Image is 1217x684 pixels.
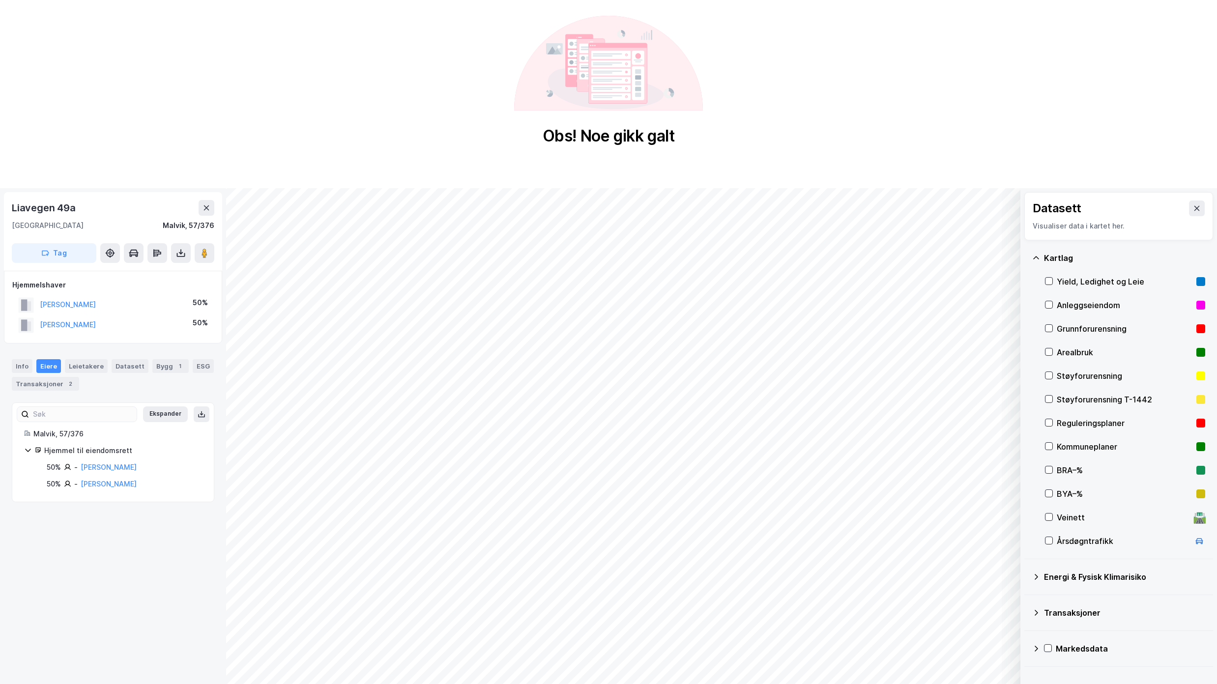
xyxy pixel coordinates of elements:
[163,220,214,231] div: Malvik, 57/376
[65,379,75,389] div: 2
[1057,464,1192,476] div: BRA–%
[1057,370,1192,382] div: Støyforurensning
[1168,637,1217,684] div: Kontrollprogram for chat
[12,220,84,231] div: [GEOGRAPHIC_DATA]
[143,406,188,422] button: Ekspander
[1057,276,1192,287] div: Yield, Ledighet og Leie
[33,428,202,440] div: Malvik, 57/376
[74,461,78,473] div: -
[47,461,61,473] div: 50%
[112,359,148,373] div: Datasett
[193,297,208,309] div: 50%
[1057,488,1192,500] div: BYA–%
[1168,637,1217,684] iframe: Chat Widget
[1057,299,1192,311] div: Anleggseiendom
[47,478,61,490] div: 50%
[12,279,214,291] div: Hjemmelshaver
[1057,535,1189,547] div: Årsdøgntrafikk
[29,407,137,422] input: Søk
[193,359,214,373] div: ESG
[74,478,78,490] div: -
[1056,643,1205,655] div: Markedsdata
[12,243,96,263] button: Tag
[1044,571,1205,583] div: Energi & Fysisk Klimarisiko
[81,480,137,488] a: [PERSON_NAME]
[81,463,137,471] a: [PERSON_NAME]
[44,445,202,456] div: Hjemmel til eiendomsrett
[1057,394,1192,405] div: Støyforurensning T-1442
[175,361,185,371] div: 1
[1044,252,1205,264] div: Kartlag
[65,359,108,373] div: Leietakere
[1057,417,1192,429] div: Reguleringsplaner
[12,377,79,391] div: Transaksjoner
[1033,200,1081,216] div: Datasett
[152,359,189,373] div: Bygg
[193,317,208,329] div: 50%
[12,359,32,373] div: Info
[1057,512,1189,523] div: Veinett
[543,126,675,146] div: Obs! Noe gikk galt
[1057,346,1192,358] div: Arealbruk
[12,200,78,216] div: Liavegen 49a
[1193,511,1206,524] div: 🛣️
[36,359,61,373] div: Eiere
[1057,323,1192,335] div: Grunnforurensning
[1044,607,1205,619] div: Transaksjoner
[1033,220,1205,232] div: Visualiser data i kartet her.
[1057,441,1192,453] div: Kommuneplaner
